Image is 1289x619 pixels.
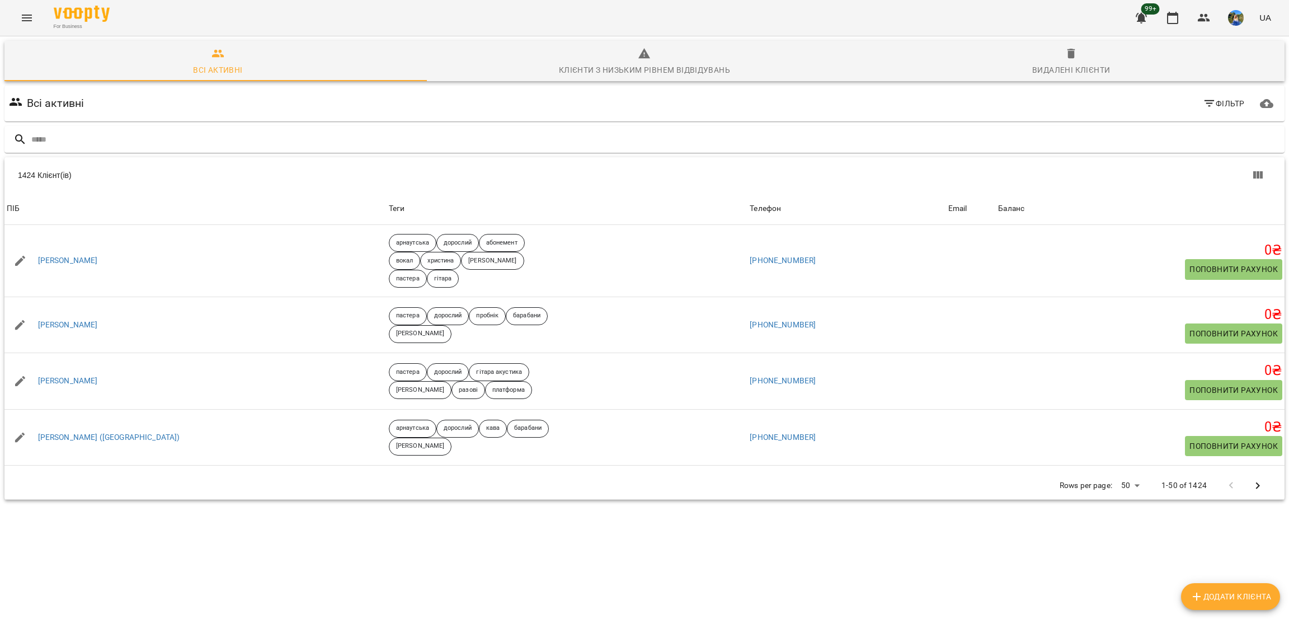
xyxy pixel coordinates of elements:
[492,386,525,395] p: платформа
[396,329,444,339] p: [PERSON_NAME]
[1060,480,1112,491] p: Rows per page:
[998,419,1282,436] h5: 0 ₴
[948,202,967,215] div: Email
[389,234,436,252] div: арнаутська
[396,311,420,321] p: пастера
[476,368,522,377] p: гітара акустика
[1032,63,1110,77] div: Видалені клієнти
[389,381,451,399] div: [PERSON_NAME]
[485,381,532,399] div: платформа
[444,238,472,248] p: дорослий
[507,420,549,438] div: барабани
[514,424,542,433] p: барабани
[396,256,413,266] p: вокал
[38,432,180,443] a: [PERSON_NAME] ([GEOGRAPHIC_DATA])
[434,274,452,284] p: гітара
[7,202,20,215] div: Sort
[389,202,745,215] div: Теги
[38,320,98,331] a: [PERSON_NAME]
[750,256,816,265] a: [PHONE_NUMBER]
[1228,10,1244,26] img: 0fc4f9d522d3542c56c5d1a1096ba97a.jpg
[436,234,479,252] div: дорослий
[436,420,479,438] div: дорослий
[559,63,730,77] div: Клієнти з низьким рівнем відвідувань
[1189,262,1278,276] span: Поповнити рахунок
[750,202,943,215] span: Телефон
[1185,259,1282,279] button: Поповнити рахунок
[18,170,658,181] div: 1424 Клієнт(ів)
[38,376,98,387] a: [PERSON_NAME]
[486,238,518,248] p: абонемент
[469,363,529,381] div: гітара акустика
[513,311,540,321] p: барабани
[1189,439,1278,453] span: Поповнити рахунок
[389,270,427,288] div: пастера
[486,424,500,433] p: кава
[476,311,498,321] p: пробнік
[38,255,98,266] a: [PERSON_NAME]
[389,420,436,438] div: арнаутська
[1259,12,1271,24] span: UA
[998,202,1282,215] span: Баланс
[506,307,548,325] div: барабани
[1185,380,1282,400] button: Поповнити рахунок
[396,424,429,433] p: арнаутська
[1141,3,1160,15] span: 99+
[1185,436,1282,456] button: Поповнити рахунок
[948,202,967,215] div: Sort
[54,23,110,30] span: For Business
[469,307,506,325] div: пробнік
[444,424,472,433] p: дорослий
[389,252,421,270] div: вокал
[54,6,110,22] img: Voopty Logo
[389,307,427,325] div: пастера
[27,95,84,112] h6: Всі активні
[750,376,816,385] a: [PHONE_NUMBER]
[1189,327,1278,340] span: Поповнити рахунок
[948,202,994,215] span: Email
[998,306,1282,323] h5: 0 ₴
[1244,162,1271,189] button: Показати колонки
[1189,383,1278,397] span: Поповнити рахунок
[1203,97,1245,110] span: Фільтр
[434,311,462,321] p: дорослий
[479,234,525,252] div: абонемент
[998,202,1024,215] div: Баланс
[998,362,1282,379] h5: 0 ₴
[396,368,420,377] p: пастера
[1198,93,1249,114] button: Фільтр
[427,270,459,288] div: гітара
[389,325,451,343] div: [PERSON_NAME]
[998,202,1024,215] div: Sort
[1117,477,1144,494] div: 50
[396,386,444,395] p: [PERSON_NAME]
[389,438,451,456] div: [PERSON_NAME]
[4,157,1285,193] div: Table Toolbar
[427,363,469,381] div: дорослий
[1244,472,1271,499] button: Next Page
[7,202,20,215] div: ПІБ
[750,320,816,329] a: [PHONE_NUMBER]
[427,256,454,266] p: христина
[396,442,444,451] p: [PERSON_NAME]
[1255,7,1276,28] button: UA
[396,274,420,284] p: пастера
[420,252,461,270] div: христина
[451,381,485,399] div: разові
[13,4,40,31] button: Menu
[750,202,781,215] div: Sort
[1185,323,1282,344] button: Поповнити рахунок
[750,433,816,442] a: [PHONE_NUMBER]
[7,202,384,215] span: ПІБ
[389,363,427,381] div: пастера
[468,256,516,266] p: [PERSON_NAME]
[461,252,524,270] div: [PERSON_NAME]
[427,307,469,325] div: дорослий
[998,242,1282,259] h5: 0 ₴
[434,368,462,377] p: дорослий
[459,386,478,395] p: разові
[479,420,507,438] div: кава
[1161,480,1207,491] p: 1-50 of 1424
[396,238,429,248] p: арнаутська
[750,202,781,215] div: Телефон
